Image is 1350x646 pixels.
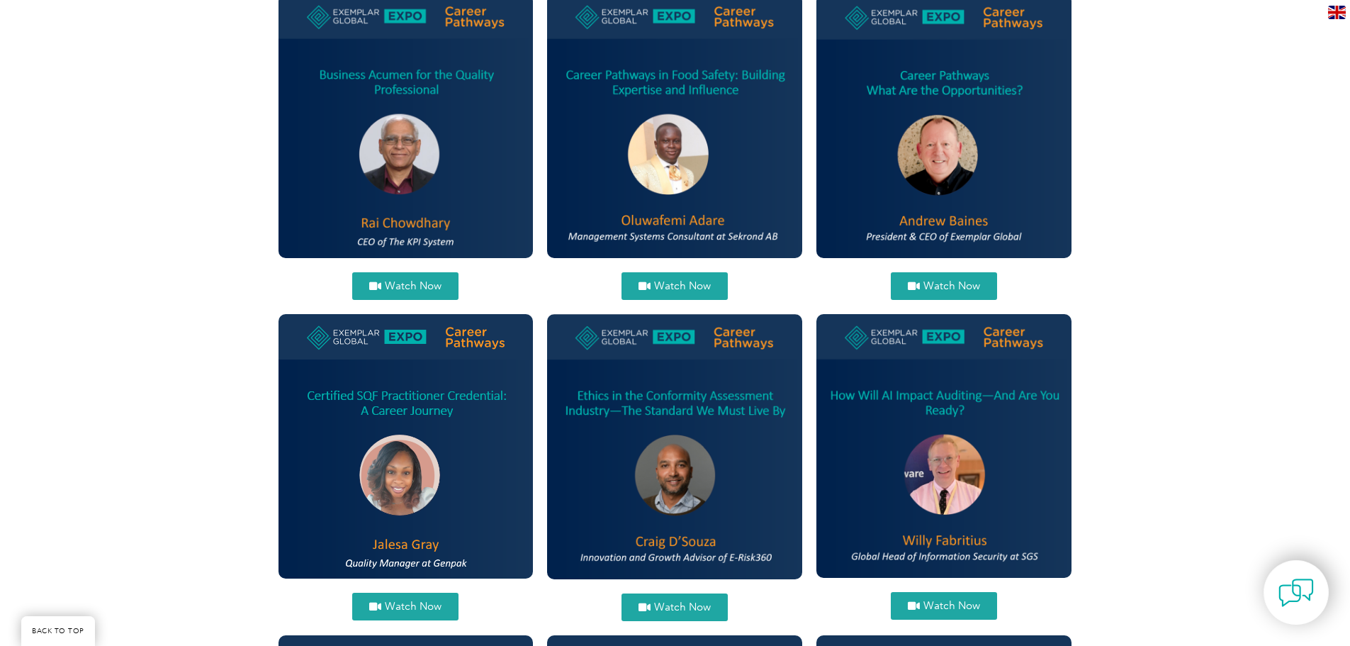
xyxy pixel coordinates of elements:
a: Watch Now [621,272,728,300]
a: Watch Now [621,594,728,621]
span: Watch Now [385,281,441,291]
img: willy [816,314,1071,578]
img: en [1328,6,1346,19]
a: BACK TO TOP [21,616,95,646]
span: Watch Now [654,602,711,613]
a: Watch Now [352,593,459,620]
img: craig [547,314,802,579]
span: Watch Now [654,281,711,291]
span: Watch Now [923,601,980,611]
img: contact-chat.png [1278,575,1314,611]
span: Watch Now [385,601,441,612]
a: Watch Now [891,592,997,620]
span: Watch Now [923,281,980,291]
img: Jelesa SQF [279,314,534,578]
a: Watch Now [352,272,459,300]
a: Watch Now [891,272,997,300]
